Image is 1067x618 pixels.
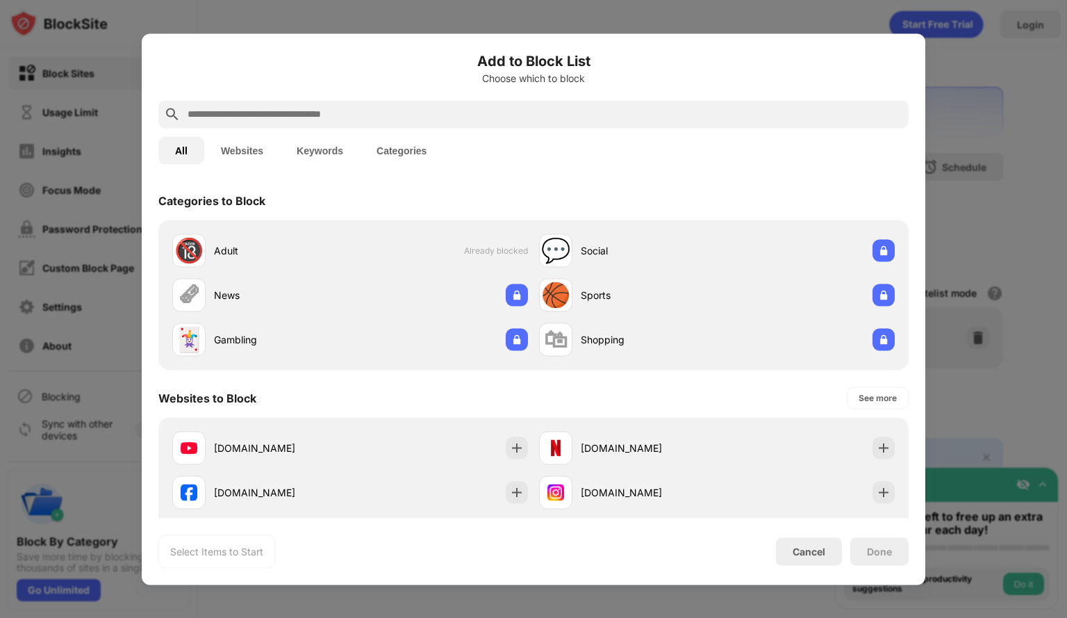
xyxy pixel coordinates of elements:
div: Done [867,546,892,557]
div: 🔞 [174,236,204,265]
button: Websites [204,136,280,164]
div: Websites to Block [158,391,256,405]
div: Social [581,243,717,258]
div: Cancel [793,546,825,558]
img: favicons [181,439,197,456]
button: Categories [360,136,443,164]
div: Adult [214,243,350,258]
div: 🗞 [177,281,201,309]
div: Choose which to block [158,72,909,83]
button: Keywords [280,136,360,164]
div: 💬 [541,236,570,265]
div: [DOMAIN_NAME] [581,485,717,500]
h6: Add to Block List [158,50,909,71]
div: Categories to Block [158,193,265,207]
div: See more [859,391,897,405]
div: [DOMAIN_NAME] [214,441,350,455]
div: 🃏 [174,325,204,354]
div: 🏀 [541,281,570,309]
div: Shopping [581,332,717,347]
div: Select Items to Start [170,544,263,558]
div: Gambling [214,332,350,347]
div: 🛍 [544,325,568,354]
img: favicons [547,484,564,501]
img: favicons [181,484,197,501]
div: [DOMAIN_NAME] [581,441,717,455]
div: News [214,288,350,302]
div: Sports [581,288,717,302]
span: Already blocked [464,245,528,256]
div: [DOMAIN_NAME] [214,485,350,500]
img: favicons [547,439,564,456]
img: search.svg [164,106,181,122]
button: All [158,136,204,164]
